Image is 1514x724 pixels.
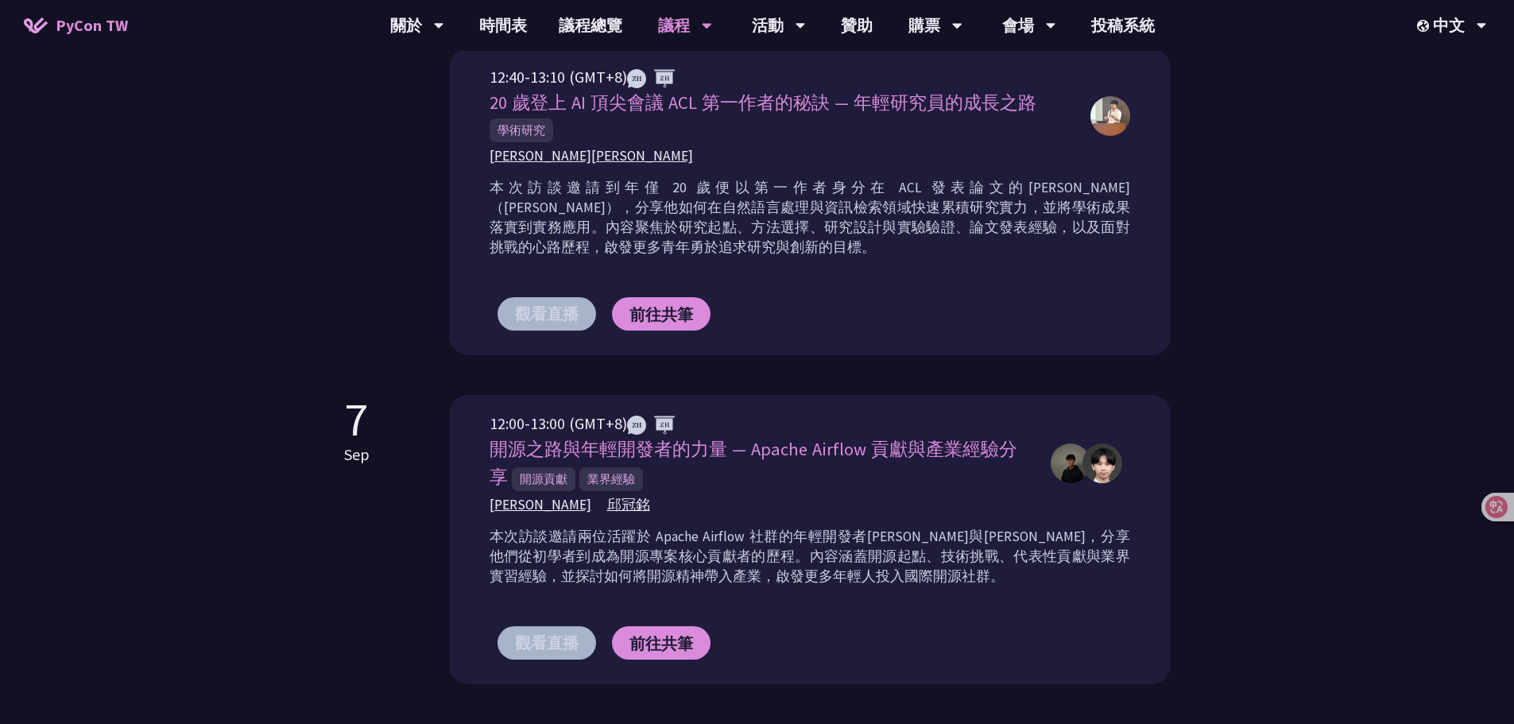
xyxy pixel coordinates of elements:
[612,626,711,660] a: 前往共筆
[627,69,675,88] img: ZHZH.38617ef.svg
[490,118,553,142] span: 學術研究
[8,6,144,45] a: PyCon TW
[490,178,1130,257] p: 本次訪談邀請到年僅 20 歲便以第一作者身分在 ACL 發表論文的[PERSON_NAME]（[PERSON_NAME]），分享他如何在自然語言處理與資訊檢索領域快速累積研究實力，並將學術成果落...
[1417,20,1433,32] img: Locale Icon
[490,91,1036,114] span: 20 歲登上 AI 頂尖會議 ACL 第一作者的秘訣 — 年輕研究員的成長之路
[490,438,1017,488] span: 開源之路與年輕開發者的力量 — Apache Airflow 貢獻與產業經驗分享
[607,495,650,515] span: 邱冠銘
[490,495,591,515] span: [PERSON_NAME]
[344,443,370,467] p: Sep
[490,65,1075,89] div: 12:40-13:10 (GMT+8)
[490,146,693,166] span: [PERSON_NAME][PERSON_NAME]
[1051,443,1090,483] img: 劉哲佑 Jason,邱冠銘
[24,17,48,33] img: Home icon of PyCon TW 2025
[512,467,575,491] span: 開源貢獻
[56,14,128,37] span: PyCon TW
[498,626,596,660] button: 觀看直播
[629,633,693,653] span: 前往共筆
[1090,96,1130,136] img: 許新翎 Justin Hsu
[579,467,643,491] span: 業界經驗
[498,297,596,331] button: 觀看直播
[629,304,693,324] span: 前往共筆
[612,297,711,331] a: 前往共筆
[344,395,370,443] p: 7
[627,416,675,435] img: ZHZH.38617ef.svg
[490,412,1035,436] div: 12:00-13:00 (GMT+8)
[490,527,1130,587] p: 本次訪談邀請兩位活躍於 Apache Airflow 社群的年輕開發者[PERSON_NAME]與[PERSON_NAME]，分享他們從初學者到成為開源專案核心貢獻者的歷程。內容涵蓋開源起點、技...
[1082,443,1122,483] img: 劉哲佑 Jason,邱冠銘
